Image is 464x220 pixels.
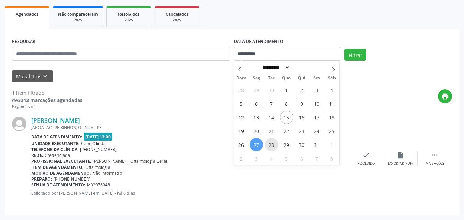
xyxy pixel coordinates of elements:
div: Resolvido [357,161,375,166]
span: [PHONE_NUMBER] [54,176,90,182]
span: Novembro 2, 2025 [235,152,248,165]
b: Item de agendamento: [31,164,84,170]
span: Novembro 8, 2025 [325,152,339,165]
label: PESQUISAR [12,36,35,47]
b: Preparo: [31,176,52,182]
span: Não compareceram [58,11,98,17]
span: Não informado [92,170,122,176]
span: Outubro 23, 2025 [295,124,308,138]
span: Outubro 22, 2025 [280,124,293,138]
span: Novembro 6, 2025 [295,152,308,165]
span: Cope Olinda [81,141,106,147]
span: Resolvidos [118,11,139,17]
b: Unidade executante: [31,141,80,147]
img: img [12,117,26,131]
span: Outubro 2, 2025 [295,83,308,96]
span: [DATE] 13:00 [84,133,113,141]
span: Outubro 10, 2025 [310,97,324,110]
span: Outubro 12, 2025 [235,111,248,124]
b: Motivo de agendamento: [31,170,91,176]
span: Outubro 30, 2025 [295,138,308,151]
b: Profissional executante: [31,158,91,164]
span: Outubro 4, 2025 [325,83,339,96]
div: Exportar (PDF) [388,161,413,166]
strong: 3243 marcações agendadas [18,97,82,103]
span: Outubro 9, 2025 [295,97,308,110]
span: Ter [264,76,279,80]
div: Mais ações [426,161,444,166]
span: Setembro 29, 2025 [250,83,263,96]
i: insert_drive_file [397,151,404,159]
span: M02976948 [87,182,110,188]
span: Outubro 31, 2025 [310,138,324,151]
span: Outubro 18, 2025 [325,111,339,124]
i: keyboard_arrow_down [42,72,49,80]
span: Agendados [16,11,38,17]
span: Outubro 27, 2025 [250,138,263,151]
select: Month [260,64,291,71]
span: Dom [234,76,249,80]
span: Outubro 15, 2025 [280,111,293,124]
i: check [362,151,370,159]
span: Qui [294,76,309,80]
div: 2025 [112,18,146,23]
span: Outubro 26, 2025 [235,138,248,151]
span: Outubro 1, 2025 [280,83,293,96]
span: Outubro 24, 2025 [310,124,324,138]
b: Rede: [31,152,43,158]
span: Sex [309,76,324,80]
span: Novembro 7, 2025 [310,152,324,165]
i: print [441,93,449,100]
span: Novembro 3, 2025 [250,152,263,165]
button: print [438,89,452,103]
span: Novembro 5, 2025 [280,152,293,165]
span: Oftalmologia [85,164,110,170]
span: Qua [279,76,294,80]
span: [PERSON_NAME] | Oftalmologia Geral [93,158,167,164]
span: Novembro 4, 2025 [265,152,278,165]
b: Senha de atendimento: [31,182,86,188]
span: Outubro 14, 2025 [265,111,278,124]
div: 1 item filtrado [12,89,82,96]
div: Página 1 de 1 [12,104,82,109]
label: DATA DE ATENDIMENTO [234,36,283,47]
span: Outubro 13, 2025 [250,111,263,124]
button: Mais filtroskeyboard_arrow_down [12,70,53,82]
span: [PHONE_NUMBER] [80,147,117,152]
a: [PERSON_NAME] [31,117,80,124]
button: Filtrar [344,49,366,61]
span: Outubro 6, 2025 [250,97,263,110]
p: Solicitado por [PERSON_NAME] em [DATE] - há 6 dias [31,190,349,196]
span: Outubro 25, 2025 [325,124,339,138]
span: Outubro 20, 2025 [250,124,263,138]
span: Outubro 5, 2025 [235,97,248,110]
span: Outubro 16, 2025 [295,111,308,124]
span: Outubro 11, 2025 [325,97,339,110]
i:  [431,151,439,159]
span: Outubro 28, 2025 [265,138,278,151]
div: 2025 [58,18,98,23]
span: Cancelados [166,11,189,17]
span: Outubro 21, 2025 [265,124,278,138]
span: Setembro 28, 2025 [235,83,248,96]
span: Credenciada [45,152,70,158]
span: Seg [249,76,264,80]
span: Outubro 8, 2025 [280,97,293,110]
span: Outubro 29, 2025 [280,138,293,151]
span: Setembro 30, 2025 [265,83,278,96]
div: de [12,96,82,104]
span: Outubro 19, 2025 [235,124,248,138]
span: Sáb [324,76,339,80]
span: Novembro 1, 2025 [325,138,339,151]
span: Outubro 7, 2025 [265,97,278,110]
input: Year [290,64,313,71]
div: 2025 [160,18,194,23]
b: Data de atendimento: [31,134,82,140]
b: Telefone da clínica: [31,147,79,152]
span: Outubro 3, 2025 [310,83,324,96]
span: Outubro 17, 2025 [310,111,324,124]
div: JABOATAO, PEIXINHOS, OLINDA - PE [31,125,349,130]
